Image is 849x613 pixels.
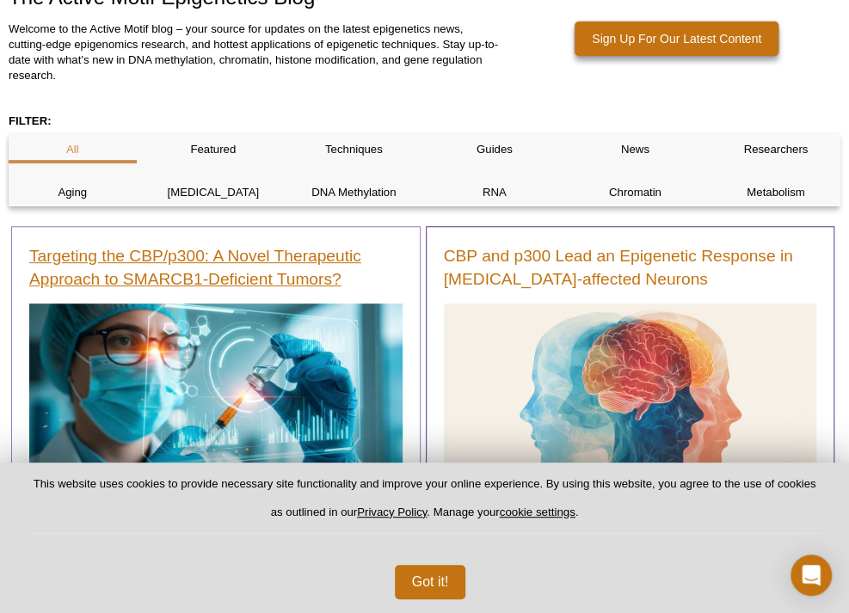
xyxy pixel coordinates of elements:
div: Open Intercom Messenger [791,555,832,596]
a: Targeting the CBP/p300: A Novel Therapeutic Approach to SMARCB1-Deficient Tumors? [29,244,403,291]
p: DNA Methylation [290,185,418,200]
p: Welcome to the Active Motif blog – your source for updates on the latest epigenetics news, cuttin... [9,21,500,83]
img: Brain [444,303,817,525]
p: Researchers [712,142,840,157]
img: Brain [29,303,403,506]
p: All [9,142,137,157]
p: [MEDICAL_DATA] [150,185,278,200]
p: RNA [431,185,559,200]
a: Privacy Policy [357,506,427,518]
strong: FILTER: [9,114,52,127]
p: News [571,142,699,157]
p: Aging [9,185,137,200]
p: Guides [431,142,559,157]
a: CBP and p300 Lead an Epigenetic Response in [MEDICAL_DATA]-affected Neurons [444,244,817,291]
a: Sign Up For Our Latest Content [575,21,778,56]
p: Metabolism [712,185,840,200]
p: Featured [150,142,278,157]
p: Chromatin [571,185,699,200]
p: Techniques [290,142,418,157]
button: cookie settings [500,506,575,518]
p: This website uses cookies to provide necessary site functionality and improve your online experie... [28,476,821,534]
button: Got it! [395,565,466,599]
